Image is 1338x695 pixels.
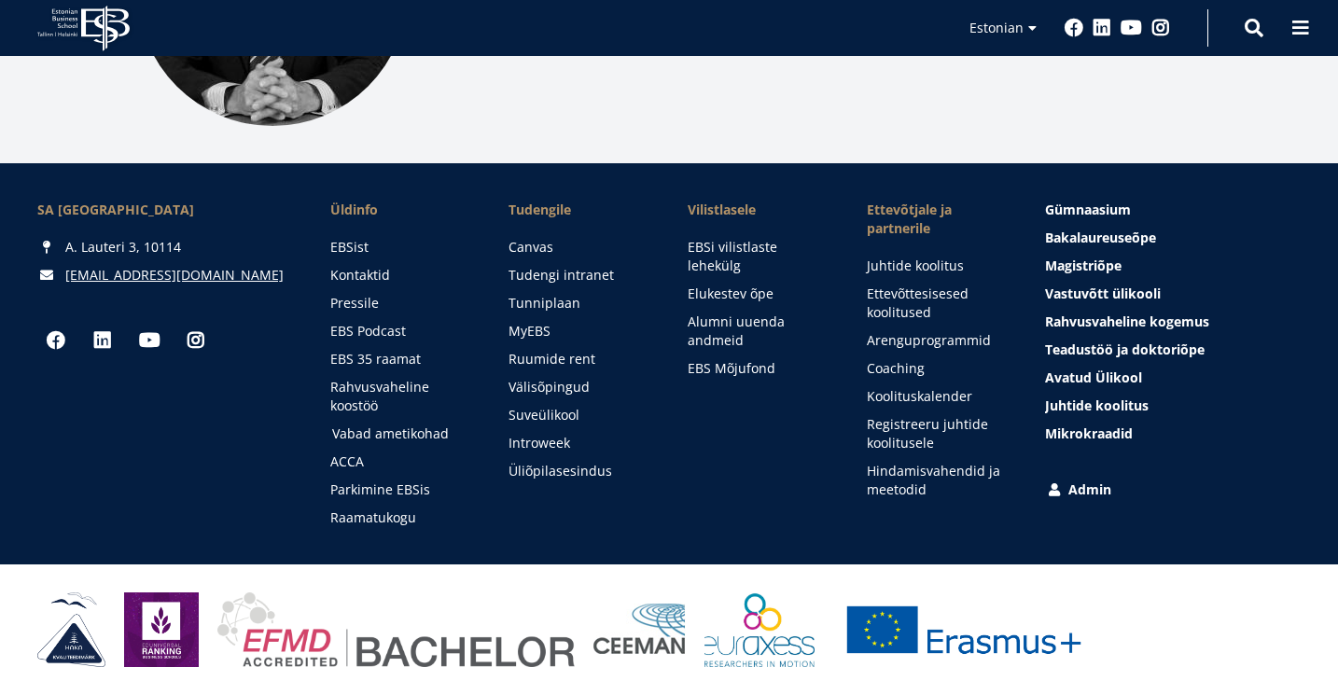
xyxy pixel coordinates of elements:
div: A. Lauteri 3, 10114 [37,238,293,257]
a: Introweek [509,434,650,452]
a: Avatud Ülikool [1045,368,1301,387]
a: Elukestev õpe [688,285,829,303]
span: Teadustöö ja doktoriõpe [1045,341,1205,358]
a: Ettevõttesisesed koolitused [867,285,1009,322]
a: Rahvusvaheline koostöö [330,378,472,415]
a: Magistriõpe [1045,257,1301,275]
a: Facebook [37,322,75,359]
a: Kontaktid [330,266,472,285]
a: ACCA [330,452,472,471]
a: Välisõpingud [509,378,650,396]
span: Juhtide koolitus [1045,396,1149,414]
img: Ceeman [593,604,686,655]
img: EFMD [217,592,575,667]
img: Eduniversal [124,592,199,667]
a: Instagram [1151,19,1170,37]
a: Pressile [330,294,472,313]
a: Linkedin [84,322,121,359]
span: Rahvusvaheline kogemus [1045,313,1209,330]
a: Vastuvõtt ülikooli [1045,285,1301,303]
a: Vabad ametikohad [332,424,474,443]
a: Tudengile [509,201,650,219]
span: Ettevõtjale ja partnerile [867,201,1009,238]
a: EBSi vilistlaste lehekülg [688,238,829,275]
a: Registreeru juhtide koolitusele [867,415,1009,452]
a: Parkimine EBSis [330,480,472,499]
a: Juhtide koolitus [1045,396,1301,415]
a: Youtube [131,322,168,359]
a: MyEBS [509,322,650,341]
a: Teadustöö ja doktoriõpe [1045,341,1301,359]
span: Bakalaureuseõpe [1045,229,1156,246]
a: Mikrokraadid [1045,424,1301,443]
a: [EMAIL_ADDRESS][DOMAIN_NAME] [65,266,284,285]
a: Juhtide koolitus [867,257,1009,275]
span: Gümnaasium [1045,201,1131,218]
span: Avatud Ülikool [1045,368,1142,386]
img: HAKA [37,592,105,667]
a: Tudengi intranet [509,266,650,285]
a: Alumni uuenda andmeid [688,313,829,350]
span: Mikrokraadid [1045,424,1133,442]
a: EBS Podcast [330,322,472,341]
a: Ruumide rent [509,350,650,368]
a: Raamatukogu [330,508,472,527]
a: Facebook [1065,19,1083,37]
a: EBSist [330,238,472,257]
span: Vilistlasele [688,201,829,219]
a: EBS 35 raamat [330,350,472,368]
img: Erasmus+ [833,592,1094,667]
a: Linkedin [1093,19,1111,37]
a: Koolituskalender [867,387,1009,406]
a: Admin [1045,480,1301,499]
a: Hindamisvahendid ja meetodid [867,462,1009,499]
a: Rahvusvaheline kogemus [1045,313,1301,331]
a: Instagram [177,322,215,359]
a: Suveülikool [509,406,650,424]
a: Gümnaasium [1045,201,1301,219]
img: EURAXESS [704,592,815,667]
a: EBS Mõjufond [688,359,829,378]
a: Arenguprogrammid [867,331,1009,350]
a: Tunniplaan [509,294,650,313]
a: Youtube [1121,19,1142,37]
a: Coaching [867,359,1009,378]
a: Bakalaureuseõpe [1045,229,1301,247]
span: Vastuvõtt ülikooli [1045,285,1161,302]
span: Magistriõpe [1045,257,1122,274]
a: Canvas [509,238,650,257]
a: Üliõpilasesindus [509,462,650,480]
div: SA [GEOGRAPHIC_DATA] [37,201,293,219]
span: Üldinfo [330,201,472,219]
a: Erasmus + [833,592,1094,667]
